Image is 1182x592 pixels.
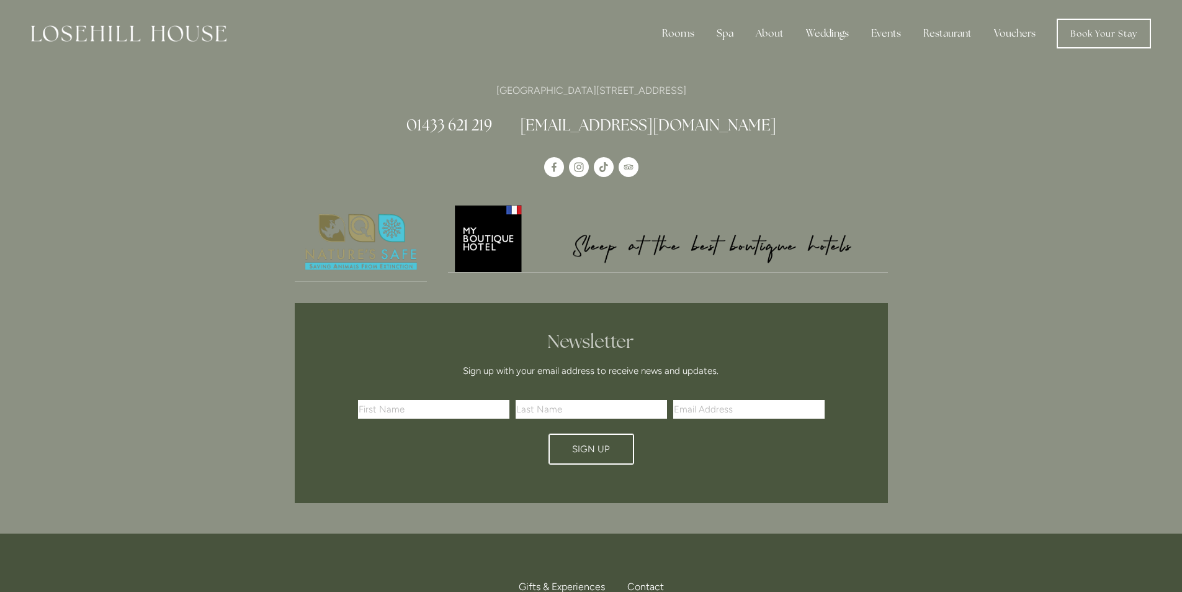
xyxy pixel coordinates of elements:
div: Spa [707,21,743,46]
div: Events [861,21,911,46]
a: TripAdvisor [619,157,638,177]
input: Email Address [673,400,825,419]
span: Sign Up [572,444,610,455]
a: 01433 621 219 [406,115,492,135]
p: [GEOGRAPHIC_DATA][STREET_ADDRESS] [295,82,888,99]
img: My Boutique Hotel - Logo [448,203,888,272]
a: [EMAIL_ADDRESS][DOMAIN_NAME] [520,115,776,135]
a: Book Your Stay [1057,19,1151,48]
p: Sign up with your email address to receive news and updates. [362,363,820,378]
input: Last Name [516,400,667,419]
div: Restaurant [913,21,982,46]
a: TikTok [594,157,614,177]
a: Vouchers [984,21,1045,46]
div: Rooms [652,21,704,46]
a: Losehill House Hotel & Spa [544,157,564,177]
input: First Name [358,400,509,419]
button: Sign Up [548,434,634,465]
a: Nature's Safe - Logo [295,203,428,282]
div: Weddings [796,21,859,46]
img: Nature's Safe - Logo [295,203,428,281]
img: Losehill House [31,25,226,42]
div: About [746,21,794,46]
h2: Newsletter [362,330,820,353]
a: Instagram [569,157,589,177]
